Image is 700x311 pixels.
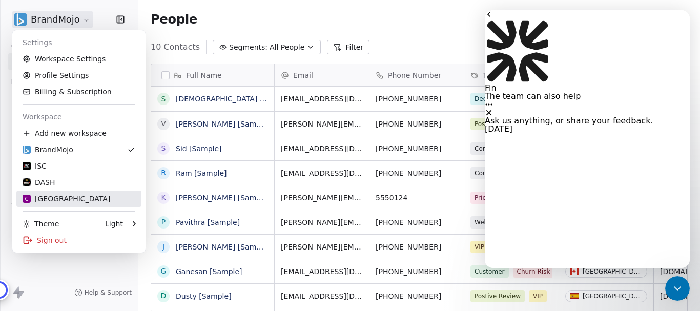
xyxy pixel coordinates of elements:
div: Workspace [16,109,141,125]
div: Add new workspace [16,125,141,141]
a: Profile Settings [16,67,141,84]
div: BrandMojo [23,144,73,155]
a: Billing & Subscription [16,84,141,100]
img: BM_Icon_v1.svg [23,146,31,154]
a: Workspace Settings [16,51,141,67]
div: Theme [23,219,59,229]
div: ISC [23,161,47,171]
div: Light [105,219,123,229]
div: Settings [16,34,141,51]
img: isc-logo-big.jpg [23,162,31,170]
span: C [25,195,28,203]
div: Sign out [16,232,141,248]
div: [GEOGRAPHIC_DATA] [23,194,110,204]
div: DASH [23,177,55,188]
iframe: Intercom live chat [665,276,690,301]
iframe: To enrich screen reader interactions, please activate Accessibility in Grammarly extension settings [485,10,690,268]
img: Dash-Circle_logo.png [23,178,31,186]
